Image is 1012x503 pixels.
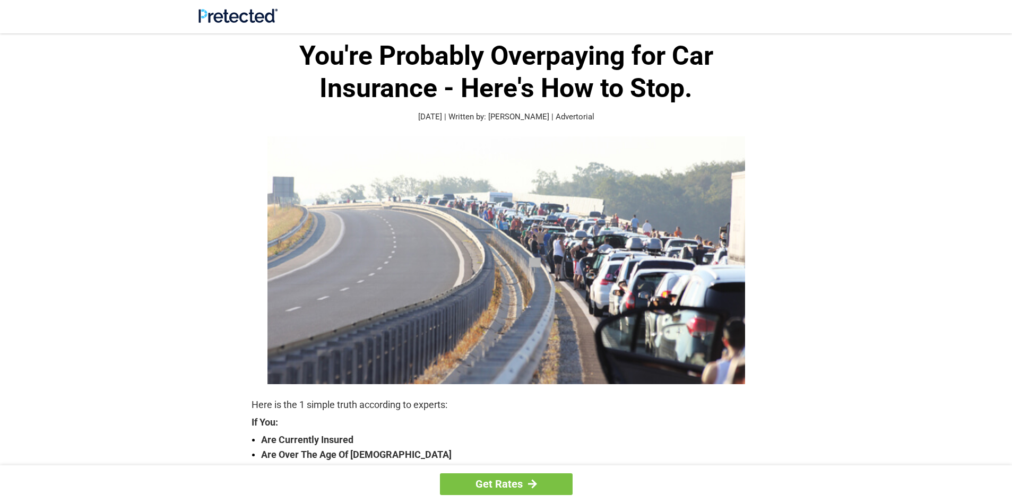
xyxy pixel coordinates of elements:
a: Site Logo [198,15,278,25]
strong: Are Over The Age Of [DEMOGRAPHIC_DATA] [261,447,761,462]
a: Get Rates [440,473,573,495]
strong: Drive Less Than 50 Miles Per Day [261,462,761,477]
p: [DATE] | Written by: [PERSON_NAME] | Advertorial [252,111,761,123]
h1: You're Probably Overpaying for Car Insurance - Here's How to Stop. [252,40,761,105]
strong: If You: [252,418,761,427]
strong: Are Currently Insured [261,432,761,447]
img: Site Logo [198,8,278,23]
p: Here is the 1 simple truth according to experts: [252,397,761,412]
